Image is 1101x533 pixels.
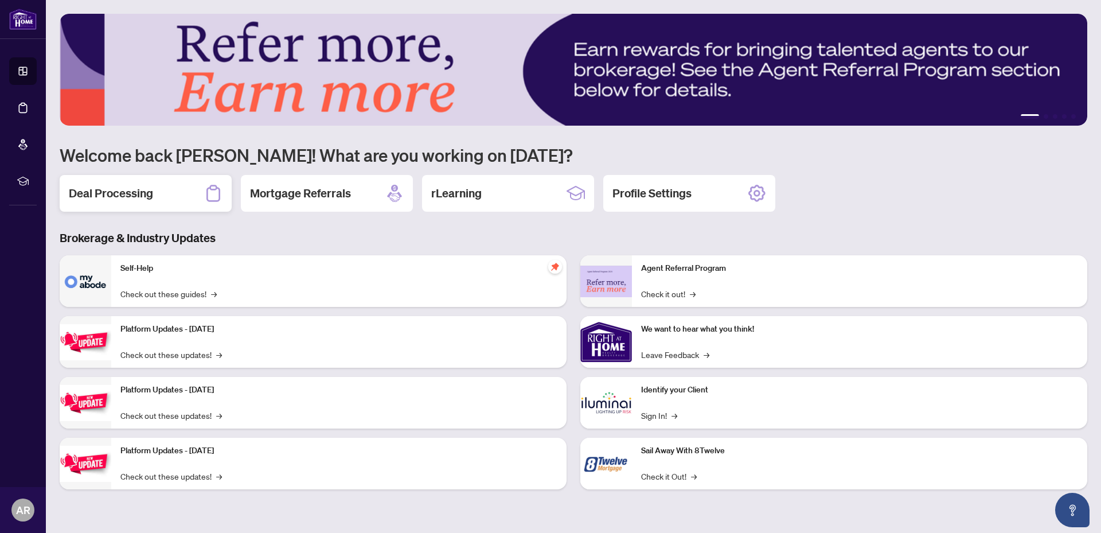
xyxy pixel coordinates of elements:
[60,446,111,482] img: Platform Updates - June 23, 2025
[641,409,677,422] a: Sign In!→
[120,409,222,422] a: Check out these updates!→
[216,348,222,361] span: →
[612,185,692,201] h2: Profile Settings
[641,262,1078,275] p: Agent Referral Program
[641,384,1078,396] p: Identify your Client
[1053,114,1057,119] button: 3
[16,502,30,518] span: AR
[211,287,217,300] span: →
[580,316,632,368] img: We want to hear what you think!
[120,323,557,336] p: Platform Updates - [DATE]
[641,470,697,483] a: Check it Out!→
[1021,114,1039,119] button: 1
[1071,114,1076,119] button: 5
[641,348,709,361] a: Leave Feedback→
[60,385,111,421] img: Platform Updates - July 8, 2025
[1055,493,1090,527] button: Open asap
[60,14,1087,126] img: Slide 0
[60,255,111,307] img: Self-Help
[250,185,351,201] h2: Mortgage Referrals
[120,384,557,396] p: Platform Updates - [DATE]
[60,144,1087,166] h1: Welcome back [PERSON_NAME]! What are you working on [DATE]?
[431,185,482,201] h2: rLearning
[9,9,37,30] img: logo
[704,348,709,361] span: →
[641,287,696,300] a: Check it out!→
[120,287,217,300] a: Check out these guides!→
[120,262,557,275] p: Self-Help
[580,438,632,489] img: Sail Away With 8Twelve
[60,324,111,360] img: Platform Updates - July 21, 2025
[120,445,557,457] p: Platform Updates - [DATE]
[120,348,222,361] a: Check out these updates!→
[671,409,677,422] span: →
[69,185,153,201] h2: Deal Processing
[641,323,1078,336] p: We want to hear what you think!
[691,470,697,483] span: →
[120,470,222,483] a: Check out these updates!→
[216,470,222,483] span: →
[690,287,696,300] span: →
[1062,114,1067,119] button: 4
[580,377,632,429] img: Identify your Client
[216,409,222,422] span: →
[1044,114,1048,119] button: 2
[548,260,562,274] span: pushpin
[641,445,1078,457] p: Sail Away With 8Twelve
[60,230,1087,246] h3: Brokerage & Industry Updates
[580,266,632,297] img: Agent Referral Program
